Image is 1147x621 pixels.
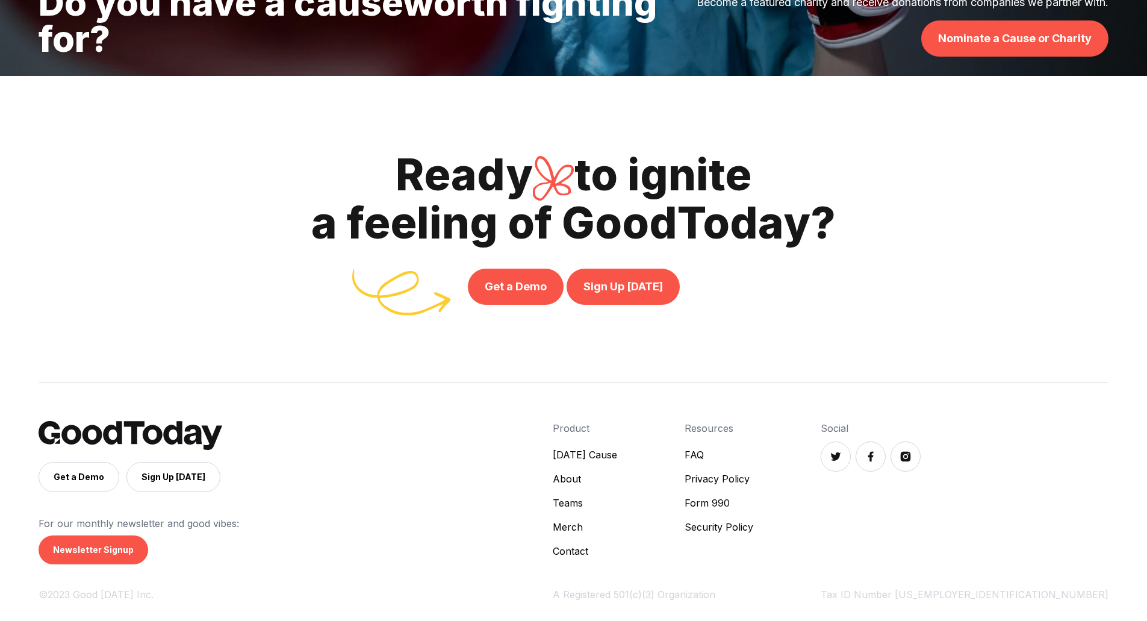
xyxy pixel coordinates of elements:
a: Newsletter Signup [39,535,148,564]
p: For our monthly newsletter and good vibes: [39,516,553,531]
a: Facebook [856,442,886,472]
a: Sign Up [DATE] [126,462,220,492]
a: Security Policy [685,520,753,534]
a: Contact [553,544,617,558]
a: Sign Up [DATE] [567,269,680,305]
h4: Social [821,421,1108,435]
a: Twitter [821,442,851,472]
h4: Resources [685,421,753,435]
div: A Registered 501(c)(3) Organization [553,587,821,602]
a: Instagram [891,442,921,472]
div: ©2023 Good [DATE] Inc. [39,587,553,602]
a: FAQ [685,448,753,462]
a: Teams [553,496,617,510]
img: Instagram [900,451,912,463]
a: Nominate a Cause or Charity [921,20,1108,57]
a: [DATE] Cause [553,448,617,462]
img: Twitter [830,451,842,463]
a: Merch [553,520,617,534]
a: Privacy Policy [685,472,753,486]
a: About [553,472,617,486]
div: Tax ID Number [US_EMPLOYER_IDENTIFICATION_NUMBER] [821,587,1108,602]
h4: Product [553,421,617,435]
img: GoodToday [39,421,222,450]
img: Facebook [865,451,877,463]
a: Form 990 [685,496,753,510]
a: Get a Demo [468,269,564,305]
a: Get a Demo [39,462,119,492]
